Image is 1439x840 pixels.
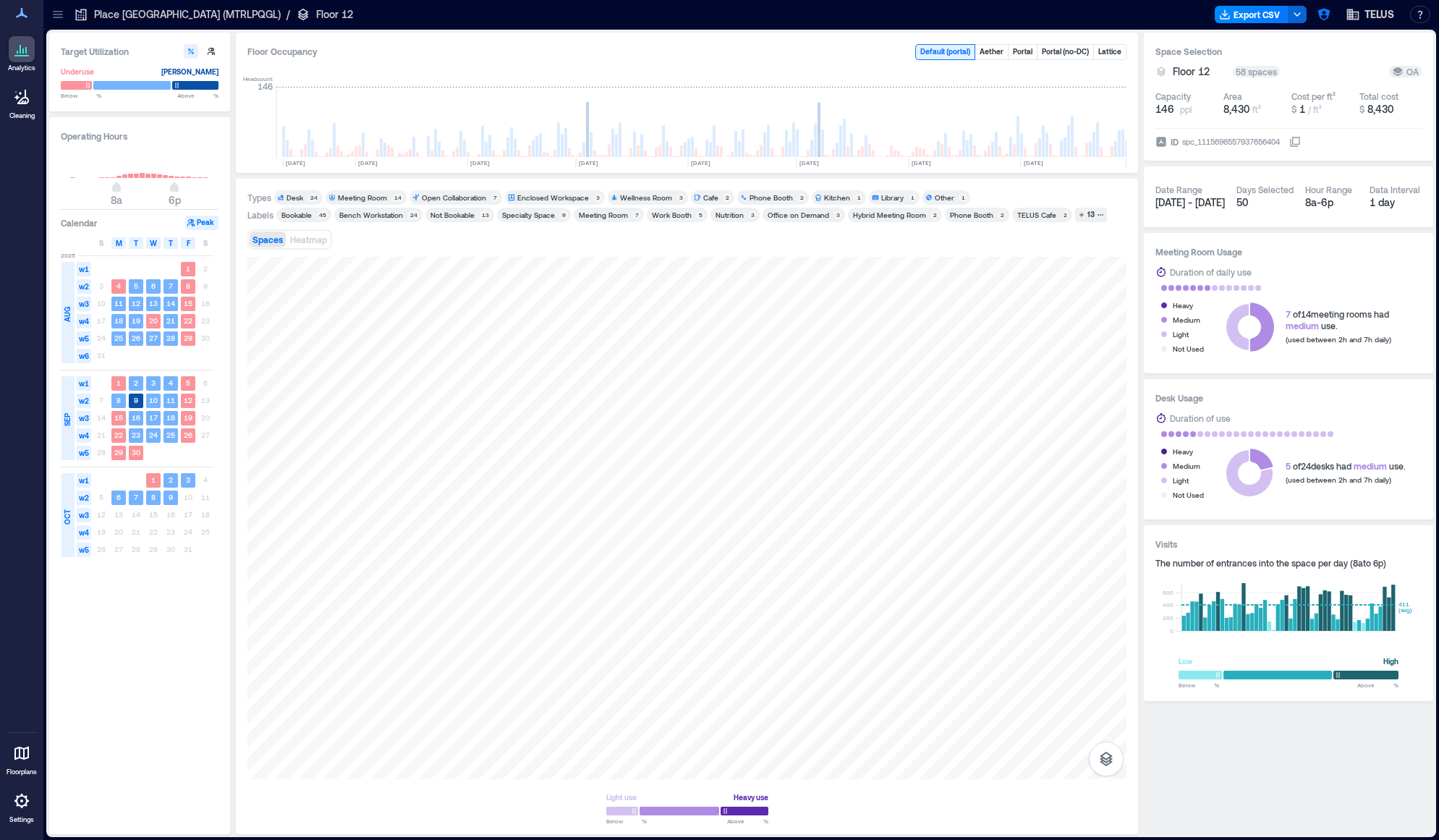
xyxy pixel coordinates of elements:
span: w4 [77,314,91,328]
div: Not Used [1173,488,1204,502]
div: Work Booth [652,210,692,220]
text: 28 [166,334,175,342]
span: w2 [77,394,91,408]
div: Light [1173,473,1189,488]
span: w1 [77,376,91,391]
a: Settings [4,784,39,828]
div: Light use [606,790,637,805]
div: Enclosed Workspace [517,192,589,203]
span: M [116,237,122,249]
text: 15 [114,413,123,422]
button: Default (portal) [916,45,975,59]
div: 7 [632,211,641,219]
span: F [187,237,190,249]
div: Kitchen [824,192,850,203]
h3: Operating Hours [61,129,218,143]
div: Heavy use [734,790,768,805]
div: High [1383,654,1398,669]
text: 12 [184,396,192,404]
text: 23 [132,430,140,439]
div: Total cost [1359,90,1398,102]
div: 24 [407,211,420,219]
span: Above % [177,91,218,100]
div: The number of entrances into the space per day ( 8a to 6p ) [1155,557,1422,569]
div: Heavy [1173,444,1193,459]
span: ft² [1252,104,1261,114]
text: [DATE] [358,159,378,166]
div: Light [1173,327,1189,341]
span: T [134,237,138,249]
div: Other [935,192,954,203]
div: 24 [307,193,320,202]
button: Floor 12 [1173,64,1227,79]
div: 3 [676,193,685,202]
span: $ [1291,104,1296,114]
div: of 24 desks had use. [1286,460,1406,472]
span: medium [1286,321,1319,331]
button: Heatmap [287,232,330,247]
span: TELUS [1364,7,1394,22]
button: IDspc_1115696557937656404 [1289,136,1301,148]
div: Medium [1173,313,1200,327]
text: 2 [169,475,173,484]
text: 8 [151,493,156,501]
span: 8,430 [1223,103,1249,115]
div: Nutrition [716,210,744,220]
span: Floor 12 [1173,64,1210,79]
span: 146 [1155,102,1174,116]
div: Low [1179,654,1192,669]
div: 8a - 6p [1305,195,1358,210]
div: Cost per ft² [1291,90,1336,102]
div: 1 [908,193,917,202]
span: 2025 [61,251,75,260]
h3: Calendar [61,216,98,230]
text: 10 [149,396,158,404]
h3: Meeting Room Usage [1155,245,1422,259]
div: Specialty Space [502,210,555,220]
span: w5 [77,543,91,557]
span: 8a [111,194,122,206]
tspan: 200 [1163,614,1173,621]
text: 18 [166,413,175,422]
div: 1 [959,193,967,202]
button: Portal [1009,45,1037,59]
h3: Target Utilization [61,44,218,59]
a: Analytics [4,32,40,77]
p: Analytics [8,64,35,72]
button: 13 [1075,208,1107,222]
text: 3 [151,378,156,387]
div: Meeting Room [338,192,387,203]
div: 58 spaces [1233,66,1280,77]
div: TELUS Cafe [1017,210,1056,220]
text: [DATE] [691,159,710,166]
span: SEP [61,413,73,426]
text: [DATE] [286,159,305,166]
p: Floor 12 [316,7,353,22]
span: w4 [77,525,91,540]
p: Cleaning [9,111,35,120]
div: Area [1223,90,1242,102]
text: 1 [116,378,121,387]
text: 2 [134,378,138,387]
tspan: 600 [1163,589,1173,596]
div: 1 [854,193,863,202]
text: 14 [166,299,175,307]
a: Cleaning [4,80,40,124]
span: 5 [1286,461,1291,471]
text: 19 [132,316,140,325]
button: Lattice [1094,45,1126,59]
text: 29 [184,334,192,342]
div: 1 day [1370,195,1422,210]
div: spc_1115696557937656404 [1181,135,1281,149]
tspan: 400 [1163,601,1173,608]
p: / [286,7,290,22]
div: Date Range [1155,184,1202,195]
div: 2 [998,211,1006,219]
span: 8,430 [1367,103,1393,115]
span: w3 [77,508,91,522]
div: Floor Occupancy [247,44,904,60]
text: 1 [151,475,156,484]
div: Office on Demand [768,210,829,220]
text: 9 [134,396,138,404]
span: Below % [61,91,101,100]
